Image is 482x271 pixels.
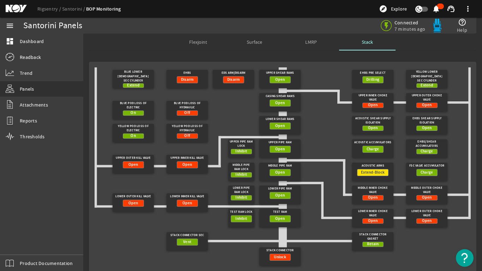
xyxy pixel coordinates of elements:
span: Charge [421,169,433,176]
span: LMRP [305,40,317,44]
div: Lower Inner Kill Valve [169,193,206,200]
span: Open [128,200,138,207]
span: Open [275,146,285,153]
span: Open [422,217,432,224]
div: Lower Shear Rams [261,116,299,122]
mat-icon: menu [6,22,14,30]
span: Open [182,200,192,207]
div: Upper Outer Choke Valve [408,93,446,103]
div: Lower Outer Choke Valve [408,209,446,218]
span: Vent [183,239,191,246]
span: Reports [20,117,37,124]
span: Thresholds [20,133,45,140]
span: Attachments [20,101,48,108]
div: EHBS Shear Supply Isolation [408,116,446,126]
span: Readback [20,54,41,61]
div: Upper Outer Kill Valve [115,155,152,161]
span: Disarm [227,76,240,83]
span: Open [422,125,432,132]
span: Unlock [274,254,286,261]
button: more_vert [459,0,476,17]
div: Stack Connector Sec [169,232,206,239]
div: Test Ram [261,209,299,215]
div: Lower Pipe Ram [261,186,299,192]
span: Open [275,76,285,83]
div: Lower Pipe Ram Lock [230,186,253,195]
div: Stack Connector [261,247,299,254]
div: EHBS Pre Select [354,70,392,76]
span: Off [184,132,190,139]
span: Trend [20,70,32,77]
span: Open [275,100,285,107]
span: Stack [362,40,373,44]
div: Upper Inner Kill Valve [169,155,206,161]
div: Middle Outer Choke Valve [408,186,446,195]
span: Extend [421,82,433,89]
div: Middle Inner Choke Valve [354,186,392,195]
div: EHBS [169,70,206,76]
span: Open [275,169,285,176]
div: Yellow Pod Loss of Electric [115,124,152,133]
mat-icon: dashboard [6,37,14,46]
div: EHBS/Shear Accumulators [408,139,446,149]
span: Open [275,192,285,199]
div: FSC Valve Accumulator [408,163,446,169]
div: Upper Inner Choke Valve [354,93,392,103]
div: Acoustic Shear Supply Isolation [354,116,392,126]
div: Casing Shear Rams [261,93,299,100]
div: Upper Pipe Ram [261,139,299,146]
span: Product Documentation [20,260,73,267]
span: Open [368,194,378,201]
span: Flexjoint [189,40,207,44]
span: Inhibit [235,194,247,201]
span: Open [275,215,285,222]
span: Off [184,109,190,116]
div: Test Ram Lock [230,209,253,215]
span: Surface [247,40,262,44]
div: Santorini Panels [23,22,82,29]
span: Extend-Block [361,169,385,176]
span: Inhibit [235,148,247,155]
span: Dashboard [20,38,44,45]
span: Retain [367,241,379,248]
mat-icon: notifications [432,5,440,13]
span: Explore [391,5,407,12]
span: Inhibit [235,215,247,222]
span: Extend [127,82,139,89]
a: BOP Monitoring [86,6,121,12]
div: Stack Connector Gasket [354,232,392,242]
div: Lower Outer Kill Valve [115,193,152,200]
div: Middle Pipe Ram Lock [230,163,253,172]
div: Blue Pod Loss of Hydraulic [169,101,206,110]
div: Blue Lower [DEMOGRAPHIC_DATA] Sec Cylinder [115,70,152,83]
div: Upper Pipe Ram Lock [230,139,253,149]
span: On [131,109,136,116]
div: Middle Pipe Ram [261,163,299,169]
span: Open [128,161,138,168]
span: Open [275,122,285,130]
span: Help [457,26,467,34]
div: Acoustic Accumulators [354,139,392,146]
a: Santorini [62,6,86,12]
div: Upper Shear Rams [261,70,299,76]
div: EDS Arm/Disarm [215,70,252,76]
mat-icon: help_outline [458,18,466,26]
mat-icon: support_agent [447,5,455,13]
span: Charge [421,148,433,155]
span: Drilling [366,76,379,83]
div: Acoustic Arms [354,163,392,169]
div: Blue Pod Loss of Electric [115,101,152,110]
mat-icon: explore [379,5,387,13]
span: Open [368,125,378,132]
button: Open Resource Center [456,249,474,267]
div: Yellow Lower [DEMOGRAPHIC_DATA] Sec Cylinder [408,70,446,83]
span: Open [368,217,378,224]
span: Panels [20,85,34,92]
span: 7 minutes ago [394,26,425,32]
span: Connected [394,19,425,26]
span: On [131,132,136,139]
span: Disarm [181,76,194,83]
span: Open [422,194,432,201]
span: Open [182,161,192,168]
span: Open [422,102,432,109]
